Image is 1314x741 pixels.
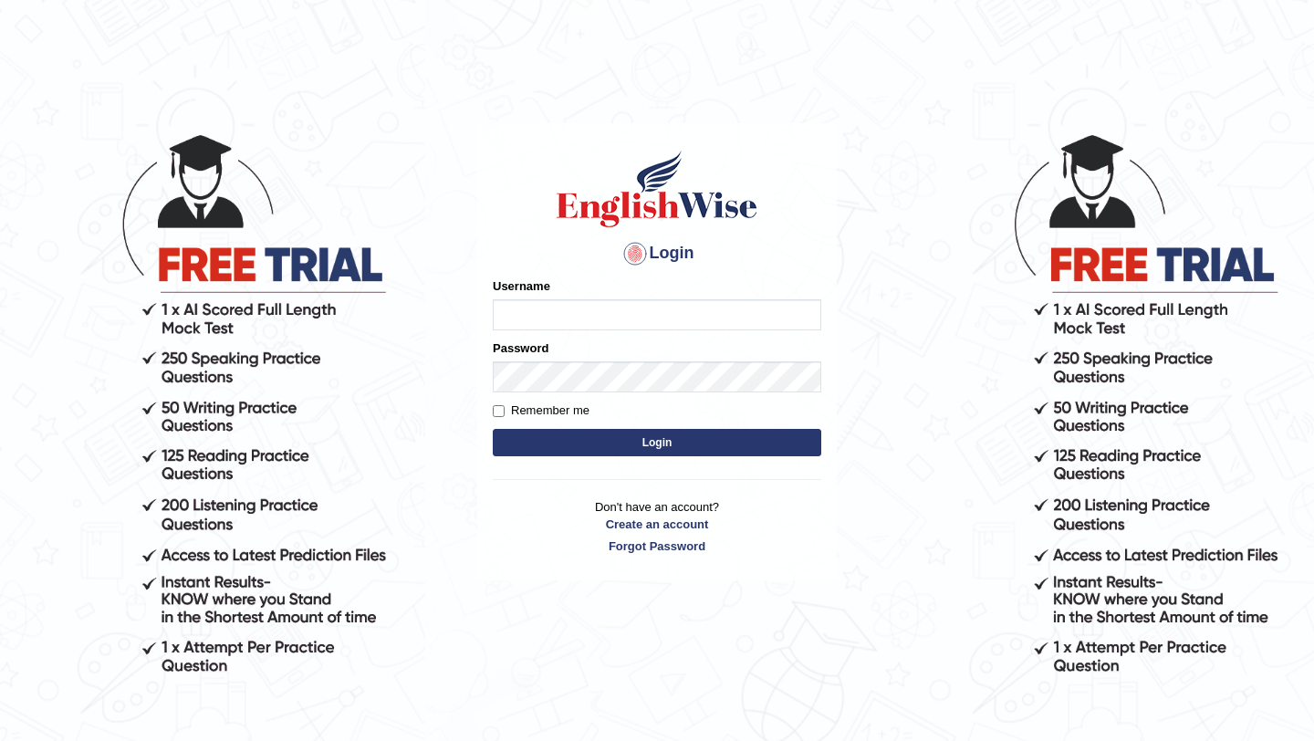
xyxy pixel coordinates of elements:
[493,429,821,456] button: Login
[493,405,505,417] input: Remember me
[493,516,821,533] a: Create an account
[493,537,821,555] a: Forgot Password
[493,339,548,357] label: Password
[493,277,550,295] label: Username
[493,239,821,268] h4: Login
[553,148,761,230] img: Logo of English Wise sign in for intelligent practice with AI
[493,402,589,420] label: Remember me
[493,498,821,555] p: Don't have an account?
